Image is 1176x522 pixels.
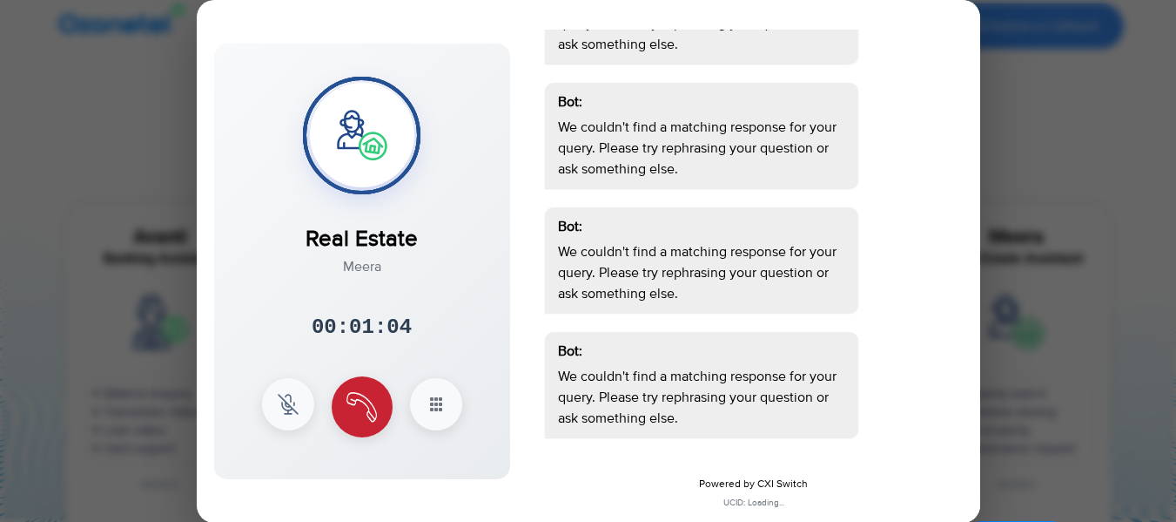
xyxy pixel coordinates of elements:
[312,312,412,343] div: 00:01:04
[346,392,377,423] img: end Icon
[541,497,967,510] div: UCID: Loading...
[558,241,845,304] p: We couldn't find a matching response for your query. Please try rephrasing your question or ask s...
[306,205,418,256] div: Real Estate
[558,92,845,112] div: Bot:
[558,366,845,429] p: We couldn't find a matching response for your query. Please try rephrasing your question or ask s...
[558,216,845,237] div: Bot:
[306,256,418,277] div: Meera
[278,394,299,415] img: mute Icon
[558,341,845,362] div: Bot:
[541,477,967,492] div: Powered by CXI Switch
[558,117,845,180] p: We couldn't find a matching response for your query. Please try rephrasing your question or ask s...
